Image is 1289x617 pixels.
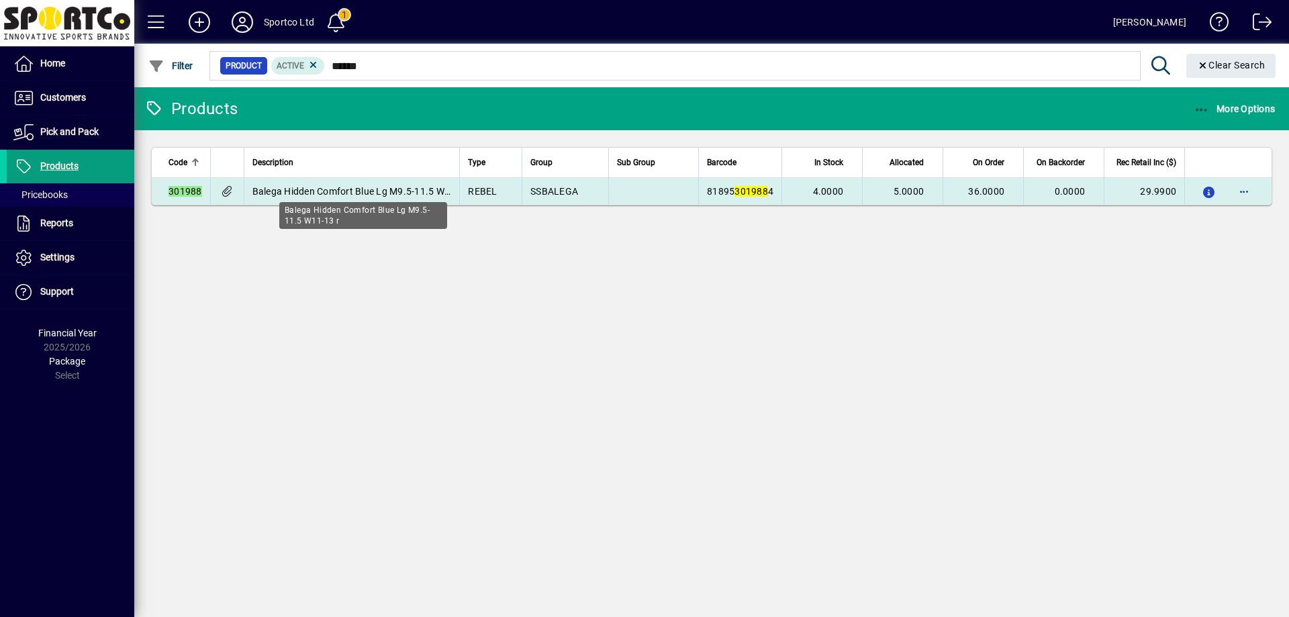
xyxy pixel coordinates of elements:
[252,186,475,197] span: Balega Hidden Comfort Blue Lg M9.5-11.5 W11-13 r
[1037,155,1085,170] span: On Backorder
[40,126,99,137] span: Pick and Pack
[7,241,134,275] a: Settings
[7,183,134,206] a: Pricebooks
[707,155,736,170] span: Barcode
[890,155,924,170] span: Allocated
[530,155,600,170] div: Group
[7,275,134,309] a: Support
[145,54,197,78] button: Filter
[49,356,85,367] span: Package
[169,186,202,197] em: 301988
[13,189,68,200] span: Pricebooks
[530,155,553,170] span: Group
[707,155,773,170] div: Barcode
[40,92,86,103] span: Customers
[1243,3,1272,46] a: Logout
[40,58,65,68] span: Home
[1194,103,1276,114] span: More Options
[40,252,75,263] span: Settings
[468,155,485,170] span: Type
[1116,155,1176,170] span: Rec Retail Inc ($)
[790,155,855,170] div: In Stock
[277,61,304,70] span: Active
[1186,54,1276,78] button: Clear
[973,155,1004,170] span: On Order
[144,98,238,120] div: Products
[871,155,936,170] div: Allocated
[226,59,262,73] span: Product
[530,186,578,197] span: SSBALEGA
[1104,178,1184,205] td: 29.9900
[7,115,134,149] a: Pick and Pack
[148,60,193,71] span: Filter
[617,155,690,170] div: Sub Group
[1032,155,1097,170] div: On Backorder
[252,155,452,170] div: Description
[1055,186,1086,197] span: 0.0000
[968,186,1004,197] span: 36.0000
[1197,60,1266,70] span: Clear Search
[221,10,264,34] button: Profile
[813,186,844,197] span: 4.0000
[894,186,924,197] span: 5.0000
[734,186,768,197] em: 301988
[951,155,1016,170] div: On Order
[252,155,293,170] span: Description
[617,155,655,170] span: Sub Group
[7,81,134,115] a: Customers
[264,11,314,33] div: Sportco Ltd
[40,218,73,228] span: Reports
[40,286,74,297] span: Support
[1233,181,1255,202] button: More options
[707,186,773,197] span: 81895 4
[468,155,514,170] div: Type
[38,328,97,338] span: Financial Year
[814,155,843,170] span: In Stock
[1190,97,1279,121] button: More Options
[7,207,134,240] a: Reports
[40,160,79,171] span: Products
[178,10,221,34] button: Add
[169,155,187,170] span: Code
[279,202,447,229] div: Balega Hidden Comfort Blue Lg M9.5-11.5 W11-13 r
[271,57,325,75] mat-chip: Activation Status: Active
[7,47,134,81] a: Home
[169,155,202,170] div: Code
[468,186,497,197] span: REBEL
[1200,3,1229,46] a: Knowledge Base
[1113,11,1186,33] div: [PERSON_NAME]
